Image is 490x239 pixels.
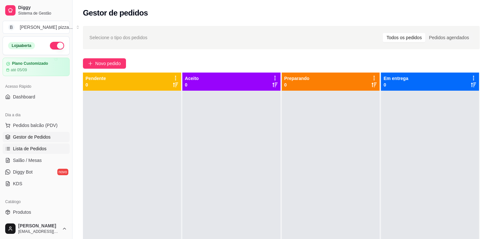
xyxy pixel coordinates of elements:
span: B [8,24,15,30]
span: [EMAIL_ADDRESS][DOMAIN_NAME] [18,229,59,234]
button: Pedidos balcão (PDV) [3,120,70,131]
article: Plano Customizado [12,61,48,66]
div: [PERSON_NAME] pizza ... [20,24,73,30]
a: Produtos [3,207,70,217]
span: KDS [13,180,22,187]
span: Pedidos balcão (PDV) [13,122,58,129]
div: Pedidos agendados [425,33,473,42]
p: 0 [85,82,106,88]
span: Selecione o tipo dos pedidos [89,34,147,41]
a: DiggySistema de Gestão [3,3,70,18]
a: Diggy Botnovo [3,167,70,177]
a: Plano Customizadoaté 05/09 [3,58,70,76]
div: Loja aberta [8,42,35,49]
button: Select a team [3,21,70,34]
span: Novo pedido [95,60,121,67]
span: Diggy Bot [13,169,33,175]
article: até 05/09 [11,67,27,73]
span: plus [88,61,93,66]
button: [PERSON_NAME][EMAIL_ADDRESS][DOMAIN_NAME] [3,221,70,236]
p: 0 [284,82,310,88]
a: Lista de Pedidos [3,143,70,154]
button: Alterar Status [50,42,64,50]
span: Gestor de Pedidos [13,134,51,140]
span: Sistema de Gestão [18,11,67,16]
div: Catálogo [3,197,70,207]
span: Dashboard [13,94,35,100]
a: Gestor de Pedidos [3,132,70,142]
div: Dia a dia [3,110,70,120]
span: Lista de Pedidos [13,145,47,152]
div: Todos os pedidos [383,33,425,42]
p: Em entrega [383,75,408,82]
span: Produtos [13,209,31,215]
p: 0 [383,82,408,88]
a: Salão / Mesas [3,155,70,165]
span: [PERSON_NAME] [18,223,59,229]
p: 0 [185,82,199,88]
a: Dashboard [3,92,70,102]
button: Novo pedido [83,58,126,69]
p: Aceito [185,75,199,82]
span: Salão / Mesas [13,157,42,164]
div: Acesso Rápido [3,81,70,92]
a: KDS [3,178,70,189]
p: Preparando [284,75,310,82]
span: Diggy [18,5,67,11]
p: Pendente [85,75,106,82]
h2: Gestor de pedidos [83,8,148,18]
